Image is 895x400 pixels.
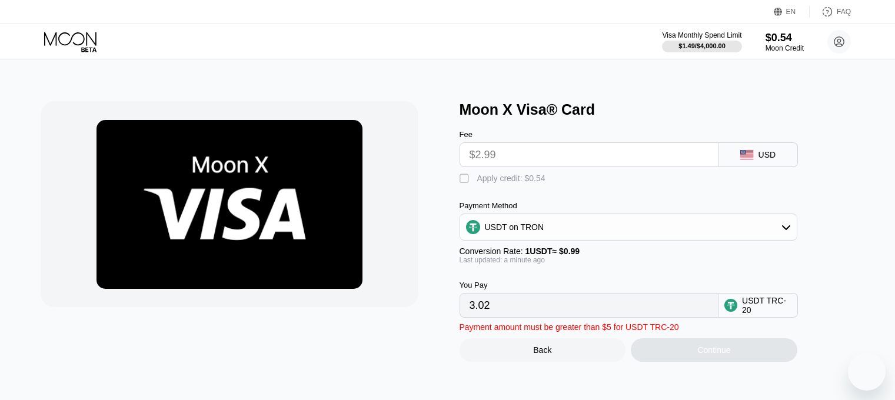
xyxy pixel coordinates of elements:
[766,44,804,52] div: Moon Credit
[774,6,810,18] div: EN
[742,296,791,315] div: USDT TRC-20
[848,353,886,391] iframe: Button to launch messaging window
[460,130,718,139] div: Fee
[460,256,797,264] div: Last updated: a minute ago
[460,281,718,289] div: You Pay
[766,32,804,52] div: $0.54Moon Credit
[460,246,797,256] div: Conversion Rate:
[766,32,804,44] div: $0.54
[485,222,544,232] div: USDT on TRON
[460,101,867,118] div: Moon X Visa® Card
[662,31,741,39] div: Visa Monthly Spend Limit
[460,215,797,239] div: USDT on TRON
[460,322,679,332] div: Payment amount must be greater than $5 for USDT TRC-20
[460,173,471,185] div: 
[470,143,708,166] input: $0.00
[460,201,797,210] div: Payment Method
[837,8,851,16] div: FAQ
[525,246,580,256] span: 1 USDT ≈ $0.99
[758,150,776,159] div: USD
[810,6,851,18] div: FAQ
[786,8,796,16] div: EN
[533,345,551,355] div: Back
[662,31,741,52] div: Visa Monthly Spend Limit$1.49/$4,000.00
[477,174,545,183] div: Apply credit: $0.54
[678,42,726,49] div: $1.49 / $4,000.00
[460,338,626,362] div: Back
